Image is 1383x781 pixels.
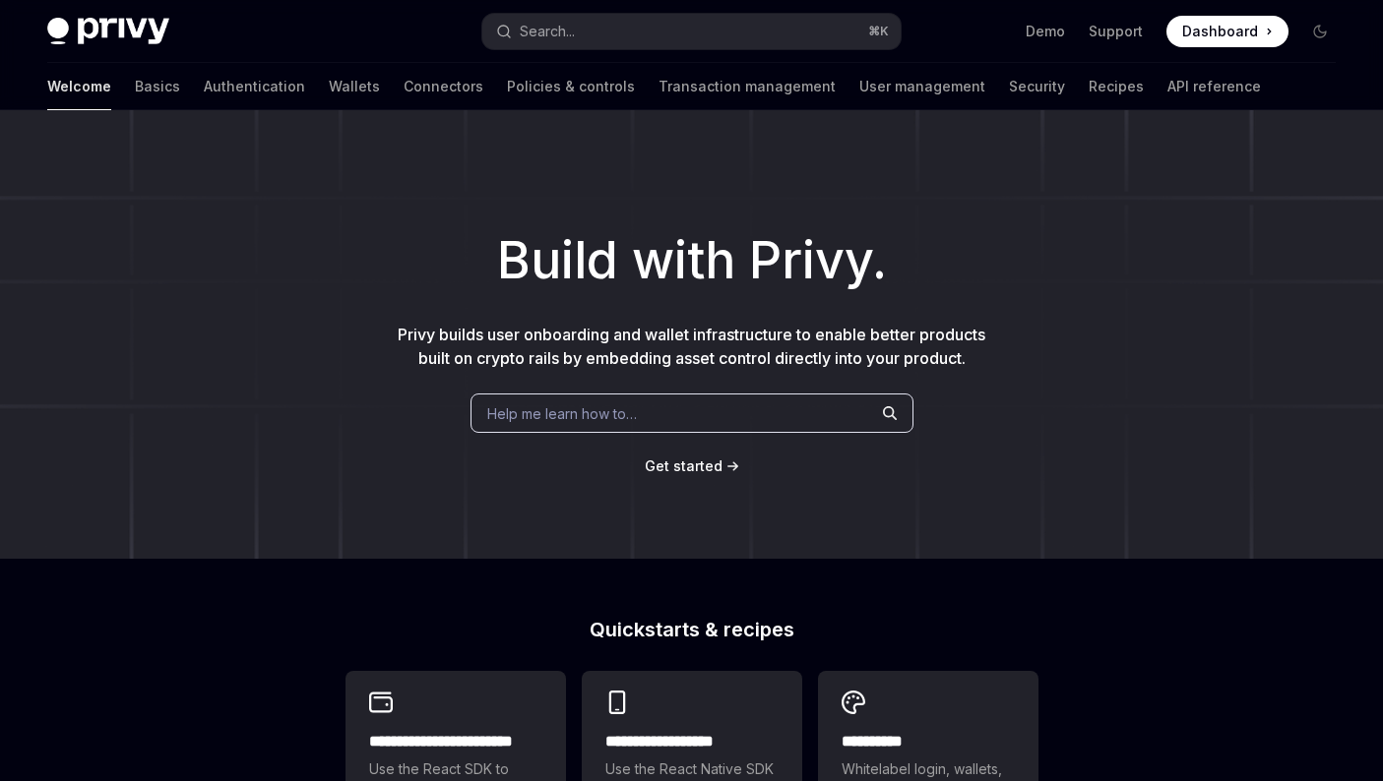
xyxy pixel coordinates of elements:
div: Search... [520,20,575,43]
a: Support [1089,22,1143,41]
button: Search...⌘K [482,14,902,49]
a: Recipes [1089,63,1144,110]
h2: Quickstarts & recipes [346,620,1038,639]
a: Transaction management [659,63,836,110]
span: Get started [645,457,723,474]
a: Demo [1026,22,1065,41]
button: Toggle dark mode [1304,16,1336,47]
img: dark logo [47,18,169,45]
a: Authentication [204,63,305,110]
a: User management [859,63,985,110]
h1: Build with Privy. [31,222,1352,299]
span: ⌘ K [868,24,889,39]
a: API reference [1167,63,1261,110]
span: Help me learn how to… [487,403,637,424]
span: Dashboard [1182,22,1258,41]
a: Security [1009,63,1065,110]
a: Welcome [47,63,111,110]
a: Basics [135,63,180,110]
a: Wallets [329,63,380,110]
a: Get started [645,456,723,476]
a: Connectors [404,63,483,110]
span: Privy builds user onboarding and wallet infrastructure to enable better products built on crypto ... [398,325,985,368]
a: Dashboard [1166,16,1289,47]
a: Policies & controls [507,63,635,110]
